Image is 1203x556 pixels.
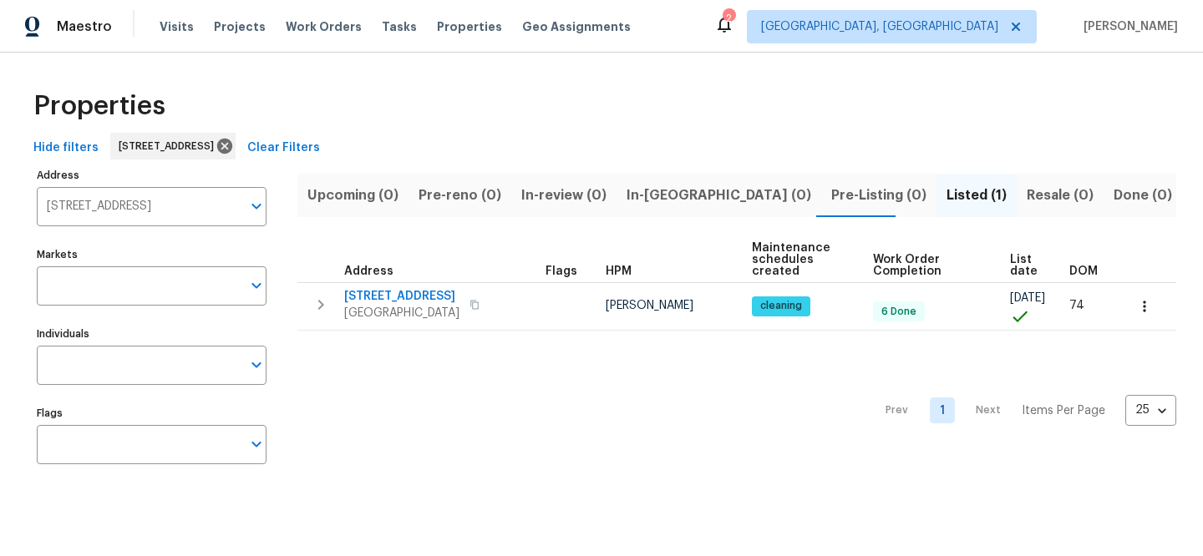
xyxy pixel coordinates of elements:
span: DOM [1069,265,1098,277]
span: Flags [546,265,577,277]
span: HPM [606,265,632,277]
span: Work Orders [286,18,362,35]
span: Pre-Listing (0) [831,184,926,207]
span: Resale (0) [1027,184,1094,207]
button: Hide filters [27,133,105,164]
span: 74 [1069,300,1084,311]
span: [GEOGRAPHIC_DATA] [344,305,459,321]
span: [PERSON_NAME] [1077,18,1178,35]
span: Properties [437,18,502,35]
label: Individuals [37,329,266,339]
span: [STREET_ADDRESS] [119,138,221,154]
span: [PERSON_NAME] [606,300,693,311]
div: 25 [1125,388,1176,432]
span: In-review (0) [521,184,607,207]
span: Projects [214,18,266,35]
span: [STREET_ADDRESS] [344,288,459,305]
span: Done (0) [1114,184,1172,207]
span: Visits [160,18,194,35]
span: Hide filters [33,138,99,159]
span: Maintenance schedules created [752,242,845,277]
div: [STREET_ADDRESS] [110,133,236,159]
label: Address [37,170,266,180]
nav: Pagination Navigation [870,341,1176,481]
button: Open [245,274,268,297]
button: Open [245,432,268,456]
span: cleaning [754,299,809,313]
button: Open [245,195,268,218]
span: Address [344,265,393,277]
span: In-[GEOGRAPHIC_DATA] (0) [627,184,811,207]
span: Maestro [57,18,112,35]
span: 6 Done [875,305,923,319]
span: Clear Filters [247,138,320,159]
span: Listed (1) [947,184,1007,207]
label: Flags [37,408,266,418]
span: Geo Assignments [522,18,631,35]
button: Clear Filters [241,133,327,164]
span: [GEOGRAPHIC_DATA], [GEOGRAPHIC_DATA] [761,18,998,35]
span: Tasks [382,21,417,33]
span: List date [1010,254,1041,277]
span: [DATE] [1010,292,1045,304]
button: Open [245,353,268,377]
span: Properties [33,98,165,114]
span: Upcoming (0) [307,184,398,207]
span: Pre-reno (0) [419,184,501,207]
div: 2 [723,10,734,27]
a: Goto page 1 [930,397,955,423]
label: Markets [37,250,266,260]
p: Items Per Page [1022,402,1105,419]
span: Work Order Completion [873,254,982,277]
